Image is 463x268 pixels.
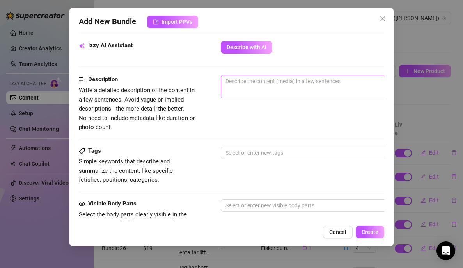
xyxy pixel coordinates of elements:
span: tag [79,148,85,154]
div: Open Intercom Messenger [436,241,455,260]
span: Write a detailed description of the content in a few sentences. Avoid vague or implied descriptio... [79,87,195,130]
span: Select the body parts clearly visible in the content. This helps [PERSON_NAME] AI suggest media a... [79,211,187,246]
span: Add New Bundle [79,16,136,28]
span: import [153,19,158,25]
span: Describe with AI [227,44,266,50]
strong: Izzy AI Assistant [88,42,133,49]
span: close [380,16,386,22]
span: Import PPVs [161,19,192,25]
strong: Visible Body Parts [88,200,137,207]
button: Create [356,226,384,238]
span: Simple keywords that describe and summarize the content, like specific fetishes, positions, categ... [79,158,173,183]
strong: Tags [88,147,101,154]
span: Create [362,229,378,235]
button: Close [376,13,389,25]
strong: Description [88,76,118,83]
span: align-left [79,75,85,84]
span: Cancel [329,229,346,235]
button: Cancel [323,226,353,238]
button: Import PPVs [147,16,198,28]
button: Describe with AI [221,41,272,54]
span: eye [79,201,85,207]
span: Close [376,16,389,22]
